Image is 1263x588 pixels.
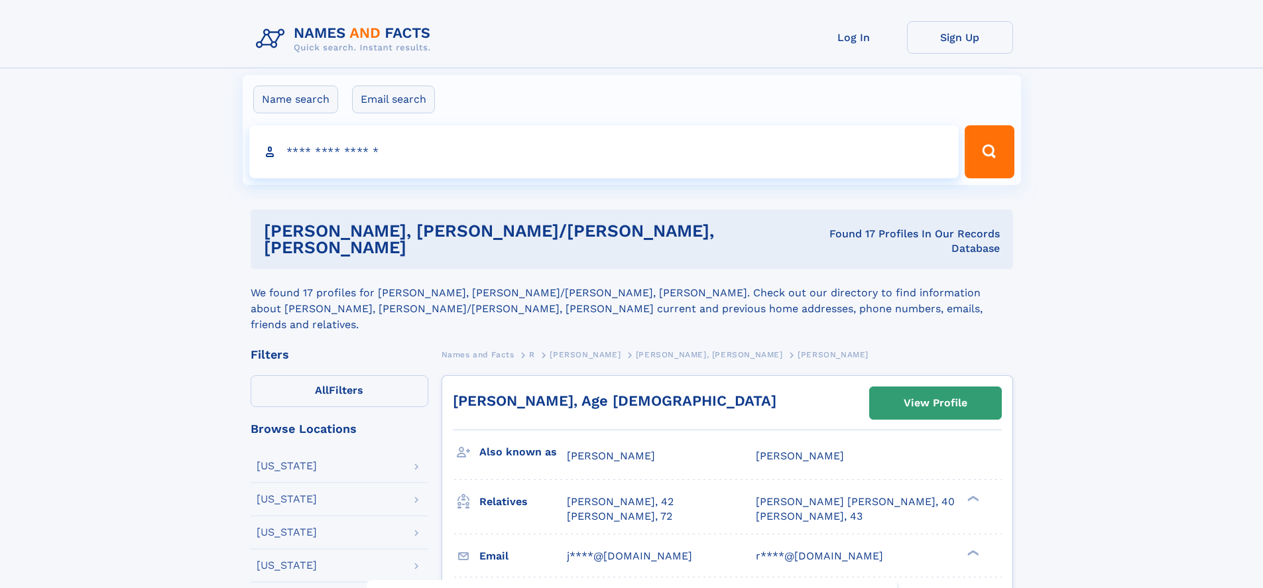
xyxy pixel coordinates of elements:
a: [PERSON_NAME] [550,346,621,363]
h3: Also known as [479,441,567,463]
a: [PERSON_NAME], 43 [756,509,863,524]
span: [PERSON_NAME], [PERSON_NAME] [636,350,783,359]
div: [US_STATE] [257,494,317,504]
span: [PERSON_NAME] [798,350,869,359]
div: Browse Locations [251,423,428,435]
a: Names and Facts [442,346,514,363]
button: Search Button [965,125,1014,178]
a: [PERSON_NAME] [PERSON_NAME], 40 [756,495,955,509]
a: [PERSON_NAME], 72 [567,509,672,524]
h1: [PERSON_NAME], [PERSON_NAME]/[PERSON_NAME], [PERSON_NAME] [264,223,800,256]
span: R [529,350,535,359]
span: [PERSON_NAME] [567,449,655,462]
h3: Relatives [479,491,567,513]
div: Filters [251,349,428,361]
div: [US_STATE] [257,560,317,571]
div: [US_STATE] [257,461,317,471]
a: [PERSON_NAME], 42 [567,495,674,509]
img: Logo Names and Facts [251,21,442,57]
a: [PERSON_NAME], [PERSON_NAME] [636,346,783,363]
a: Sign Up [907,21,1013,54]
div: ❯ [964,548,980,557]
div: ❯ [964,495,980,503]
h3: Email [479,545,567,567]
span: [PERSON_NAME] [756,449,844,462]
span: All [315,384,329,396]
div: View Profile [904,388,967,418]
a: R [529,346,535,363]
a: [PERSON_NAME], Age [DEMOGRAPHIC_DATA] [453,392,776,409]
span: [PERSON_NAME] [550,350,621,359]
a: Log In [801,21,907,54]
label: Email search [352,86,435,113]
div: We found 17 profiles for [PERSON_NAME], [PERSON_NAME]/[PERSON_NAME], [PERSON_NAME]. Check out our... [251,269,1013,333]
div: Found 17 Profiles In Our Records Database [800,227,1000,256]
label: Filters [251,375,428,407]
div: [US_STATE] [257,527,317,538]
label: Name search [253,86,338,113]
input: search input [249,125,959,178]
a: View Profile [870,387,1001,419]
